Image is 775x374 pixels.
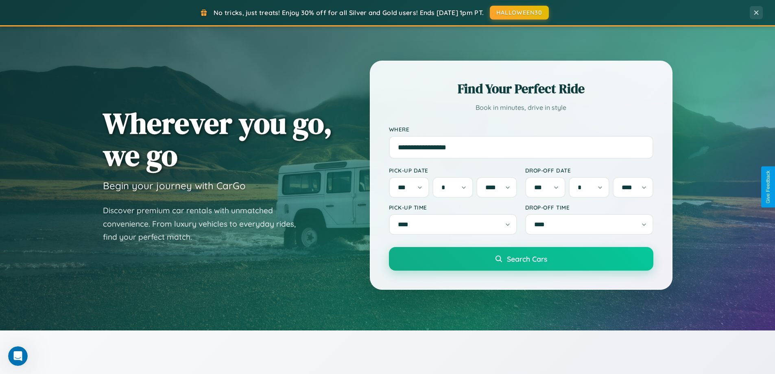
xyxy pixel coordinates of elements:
[389,167,517,174] label: Pick-up Date
[103,107,332,171] h1: Wherever you go, we go
[389,126,653,133] label: Where
[103,204,306,244] p: Discover premium car rentals with unmatched convenience. From luxury vehicles to everyday rides, ...
[389,80,653,98] h2: Find Your Perfect Ride
[389,204,517,211] label: Pick-up Time
[389,102,653,114] p: Book in minutes, drive in style
[525,167,653,174] label: Drop-off Date
[214,9,484,17] span: No tricks, just treats! Enjoy 30% off for all Silver and Gold users! Ends [DATE] 1pm PT.
[507,254,547,263] span: Search Cars
[8,346,28,366] iframe: Intercom live chat
[103,179,246,192] h3: Begin your journey with CarGo
[765,171,771,203] div: Give Feedback
[525,204,653,211] label: Drop-off Time
[490,6,549,20] button: HALLOWEEN30
[389,247,653,271] button: Search Cars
